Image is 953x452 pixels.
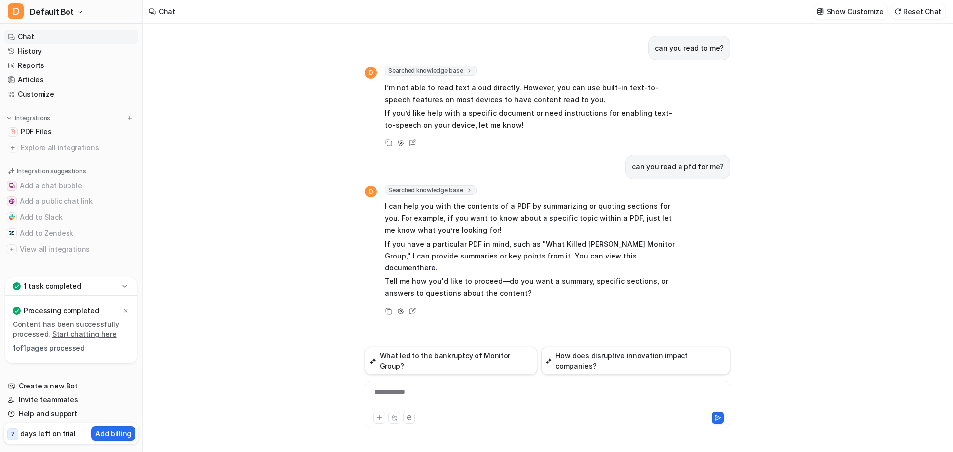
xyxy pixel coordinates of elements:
[367,387,728,410] div: To enrich screen reader interactions, please activate Accessibility in Grammarly extension settings
[91,426,135,441] button: Add billing
[827,6,884,17] p: Show Customize
[13,320,130,339] p: Content has been successfully processed.
[4,194,138,209] button: Add a public chat linkAdd a public chat link
[9,230,15,236] img: Add to Zendesk
[4,225,138,241] button: Add to ZendeskAdd to Zendesk
[814,4,887,19] button: Show Customize
[4,407,138,421] a: Help and support
[541,347,730,375] button: How does disruptive innovation impact companies?
[365,67,377,79] span: D
[21,127,51,137] span: PDF Files
[8,3,24,19] span: D
[126,115,133,122] img: menu_add.svg
[30,5,74,19] span: Default Bot
[385,275,675,299] p: Tell me how you'd like to proceed—do you want a summary, specific sections, or answers to questio...
[365,186,377,197] span: D
[385,107,675,131] p: If you’d like help with a specific document or need instructions for enabling text-to-speech on y...
[17,167,86,176] p: Integration suggestions
[655,42,724,54] p: can you read to me?
[891,4,945,19] button: Reset Chat
[4,87,138,101] a: Customize
[8,143,18,153] img: explore all integrations
[4,209,138,225] button: Add to SlackAdd to Slack
[365,347,537,375] button: What led to the bankruptcy of Monitor Group?
[4,59,138,72] a: Reports
[4,393,138,407] a: Invite teammates
[4,379,138,393] a: Create a new Bot
[385,82,675,106] p: I’m not able to read text aloud directly. However, you can use built-in text-to-speech features o...
[4,73,138,87] a: Articles
[4,178,138,194] button: Add a chat bubbleAdd a chat bubble
[10,129,16,135] img: PDF Files
[20,428,76,439] p: days left on trial
[4,141,138,155] a: Explore all integrations
[159,6,175,17] div: Chat
[632,161,724,173] p: can you read a pfd for me?
[385,185,476,195] span: Searched knowledge base
[385,238,675,274] p: If you have a particular PDF in mind, such as "What Killed [PERSON_NAME] Monitor Group," I can pr...
[4,113,53,123] button: Integrations
[13,343,130,353] p: 1 of 1 pages processed
[11,430,15,439] p: 7
[6,115,13,122] img: expand menu
[21,140,135,156] span: Explore all integrations
[4,30,138,44] a: Chat
[420,263,436,272] a: here
[15,114,50,122] p: Integrations
[894,8,901,15] img: reset
[52,330,117,338] a: Start chatting here
[9,214,15,220] img: Add to Slack
[4,241,138,257] button: View all integrationsView all integrations
[385,66,476,76] span: Searched knowledge base
[24,281,81,291] p: 1 task completed
[4,125,138,139] a: PDF FilesPDF Files
[385,200,675,236] p: I can help you with the contents of a PDF by summarizing or quoting sections for you. For example...
[4,44,138,58] a: History
[9,198,15,204] img: Add a public chat link
[9,183,15,189] img: Add a chat bubble
[817,8,824,15] img: customize
[95,428,131,439] p: Add billing
[24,306,99,316] p: Processing completed
[9,246,15,252] img: View all integrations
